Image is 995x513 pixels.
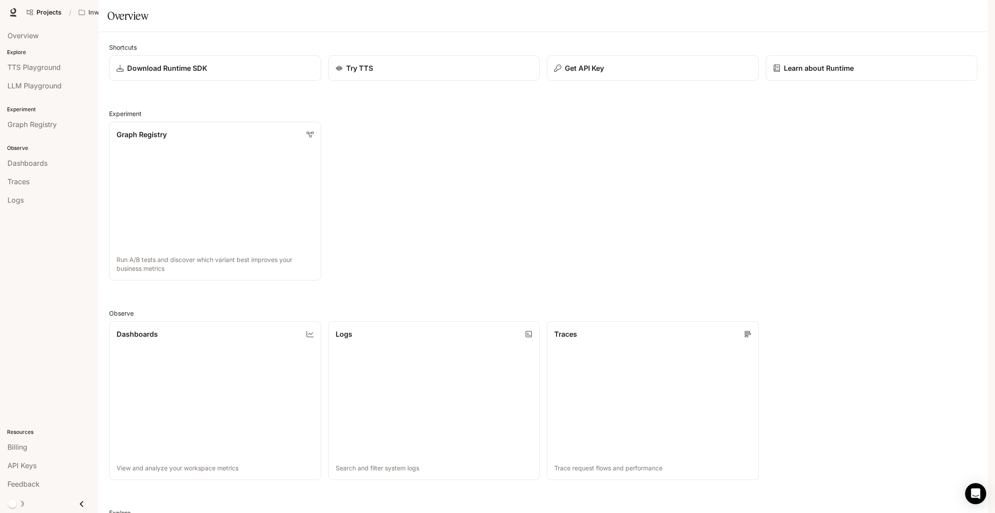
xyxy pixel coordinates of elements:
button: All workspaces [75,4,151,21]
a: LogsSearch and filter system logs [328,321,540,480]
a: Graph RegistryRun A/B tests and discover which variant best improves your business metrics [109,122,321,280]
div: Open Intercom Messenger [965,483,986,504]
p: Logs [336,329,352,339]
span: Projects [37,9,62,16]
h2: Experiment [109,109,977,118]
a: DashboardsView and analyze your workspace metrics [109,321,321,480]
a: Go to projects [23,4,66,21]
p: Run A/B tests and discover which variant best improves your business metrics [117,255,314,273]
p: Try TTS [346,63,373,73]
a: Try TTS [328,55,540,81]
p: Learn about Runtime [784,63,854,73]
p: Traces [554,329,577,339]
a: Learn about Runtime [766,55,978,81]
h1: Overview [107,7,148,25]
button: Get API Key [547,55,759,81]
p: Get API Key [565,63,604,73]
p: Search and filter system logs [336,464,533,473]
p: Trace request flows and performance [554,464,751,473]
a: Download Runtime SDK [109,55,321,81]
h2: Observe [109,309,977,318]
a: TracesTrace request flows and performance [547,321,759,480]
p: Download Runtime SDK [127,63,207,73]
div: / [66,8,75,17]
p: View and analyze your workspace metrics [117,464,314,473]
h2: Shortcuts [109,43,977,52]
p: Graph Registry [117,129,167,140]
p: Inworld AI Demos [88,9,138,16]
p: Dashboards [117,329,158,339]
